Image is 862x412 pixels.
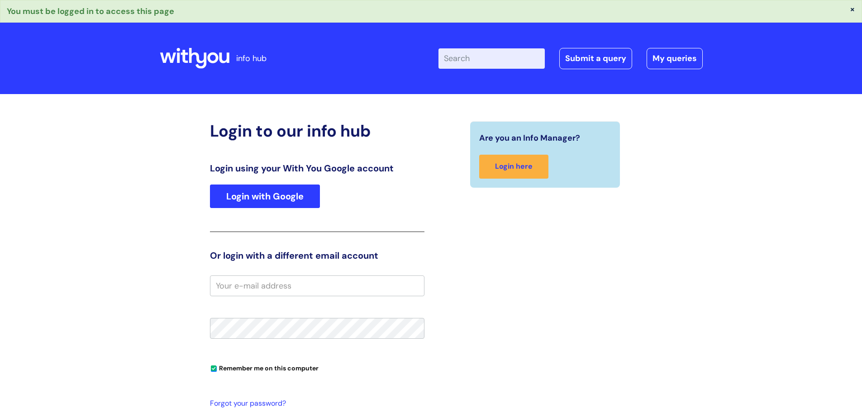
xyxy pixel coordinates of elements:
a: My queries [647,48,703,69]
input: Search [438,48,545,68]
input: Remember me on this computer [211,366,217,372]
p: info hub [236,51,267,66]
a: Login with Google [210,185,320,208]
div: You can uncheck this option if you're logging in from a shared device [210,360,424,375]
h3: Or login with a different email account [210,250,424,261]
label: Remember me on this computer [210,362,319,372]
a: Submit a query [559,48,632,69]
a: Login here [479,155,548,179]
h3: Login using your With You Google account [210,163,424,174]
button: × [850,5,855,13]
h2: Login to our info hub [210,121,424,141]
input: Your e-mail address [210,275,424,296]
a: Forgot your password? [210,397,420,410]
span: Are you an Info Manager? [479,131,580,145]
